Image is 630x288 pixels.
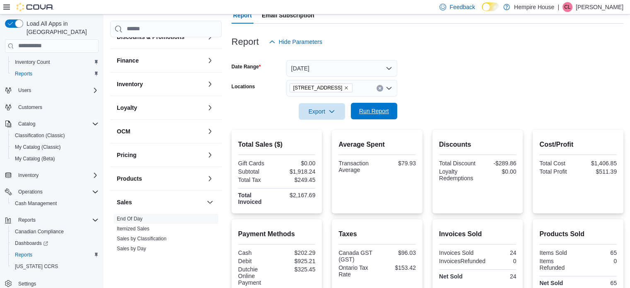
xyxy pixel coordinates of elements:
a: Reports [12,69,36,79]
a: My Catalog (Classic) [12,142,64,152]
span: Catalog [15,119,99,129]
span: My Catalog (Classic) [15,144,61,150]
div: $249.45 [278,177,315,183]
h3: Inventory [117,80,143,88]
p: | [558,2,559,12]
button: Open list of options [386,85,392,92]
a: Customers [15,102,46,112]
button: Hide Parameters [266,34,326,50]
div: Ontario Tax Rate [338,264,375,278]
span: Cash Management [15,200,57,207]
a: Sales by Classification [117,236,167,242]
span: Customers [18,104,42,111]
button: Sales [117,198,203,206]
div: Items Sold [539,249,576,256]
span: Classification (Classic) [15,132,65,139]
div: InvoicesRefunded [439,258,485,264]
a: Itemized Sales [117,226,150,232]
div: $0.00 [479,168,516,175]
h2: Discounts [439,140,517,150]
h3: Report [232,37,259,47]
h2: Cost/Profit [539,140,617,150]
span: Canadian Compliance [15,228,64,235]
button: Inventory [205,79,215,89]
div: $79.93 [379,160,416,167]
span: Sales by Classification [117,235,167,242]
h2: Payment Methods [238,229,316,239]
input: Dark Mode [482,2,499,11]
button: Inventory Count [8,56,102,68]
button: Canadian Compliance [8,226,102,237]
a: Cash Management [12,198,60,208]
div: Total Cost [539,160,576,167]
button: My Catalog (Classic) [8,141,102,153]
span: Settings [18,281,36,287]
span: 59 First Street [290,83,353,92]
span: Operations [15,187,99,197]
div: Transaction Average [338,160,375,173]
span: Reports [15,215,99,225]
button: Sales [205,197,215,207]
span: Report [233,7,252,24]
span: End Of Day [117,215,142,222]
button: Products [117,174,203,183]
button: Operations [15,187,46,197]
p: Hempire House [514,2,554,12]
a: My Catalog (Beta) [12,154,58,164]
span: Sales by Day [117,245,146,252]
a: Inventory Count [12,57,53,67]
div: $0.00 [278,160,315,167]
div: Dutchie Online Payment [238,266,275,286]
label: Locations [232,83,255,90]
span: Itemized Sales [117,225,150,232]
span: Inventory Count [15,59,50,65]
button: My Catalog (Beta) [8,153,102,165]
button: Reports [8,68,102,80]
div: 65 [580,249,617,256]
button: Finance [117,56,203,65]
h3: Sales [117,198,132,206]
strong: Total Invoiced [238,192,262,205]
div: $511.39 [580,168,617,175]
span: Reports [18,217,36,223]
button: Run Report [351,103,397,119]
button: Customers [2,101,102,113]
span: Inventory [18,172,39,179]
button: Finance [205,56,215,65]
button: Pricing [205,150,215,160]
span: Reports [15,70,32,77]
span: Inventory [15,170,99,180]
div: $1,918.24 [278,168,315,175]
span: Reports [12,250,99,260]
span: Hide Parameters [279,38,322,46]
div: Invoices Sold [439,249,476,256]
span: Classification (Classic) [12,131,99,140]
span: My Catalog (Beta) [12,154,99,164]
span: Catalog [18,121,35,127]
h3: Pricing [117,151,136,159]
div: Debit [238,258,275,264]
button: Clear input [377,85,383,92]
a: End Of Day [117,216,142,222]
span: My Catalog (Beta) [15,155,55,162]
span: Washington CCRS [12,261,99,271]
button: Loyalty [117,104,203,112]
span: Load All Apps in [GEOGRAPHIC_DATA] [23,19,99,36]
a: Dashboards [12,238,51,248]
span: Dashboards [12,238,99,248]
span: Cash Management [12,198,99,208]
span: Feedback [449,3,475,11]
button: Users [2,85,102,96]
span: Dashboards [15,240,48,247]
div: Loyalty Redemptions [439,168,476,182]
div: Subtotal [238,168,275,175]
button: Reports [2,214,102,226]
p: [PERSON_NAME] [576,2,623,12]
a: Dashboards [8,237,102,249]
div: Total Tax [238,177,275,183]
div: Total Discount [439,160,476,167]
h3: OCM [117,127,130,136]
div: Cash [238,249,275,256]
div: 0 [580,258,617,264]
